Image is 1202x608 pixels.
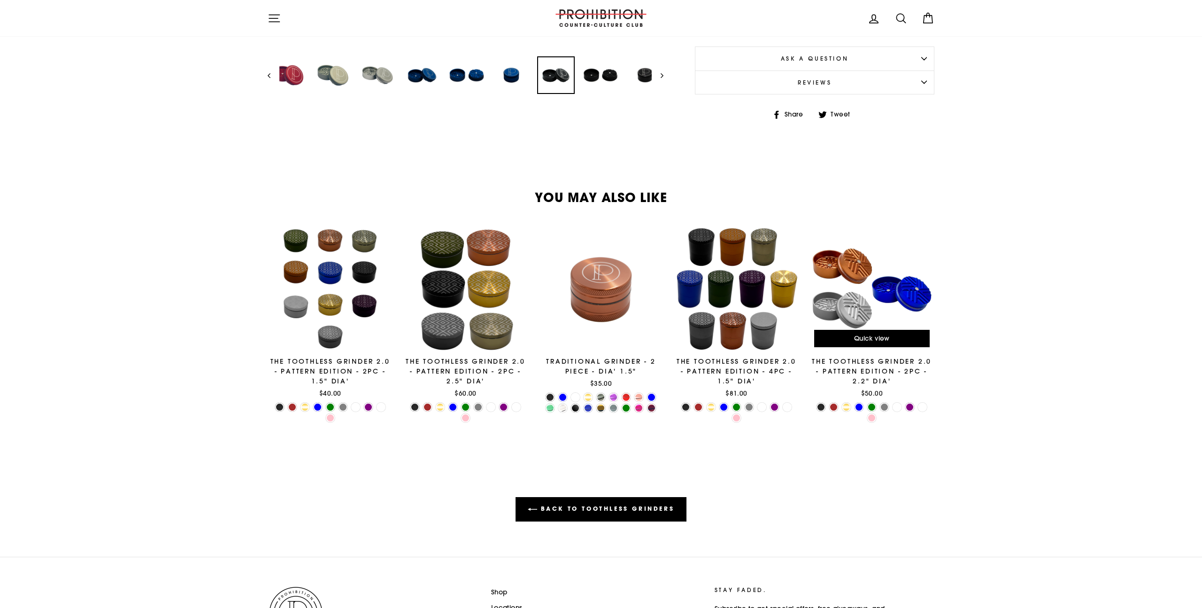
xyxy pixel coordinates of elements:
[539,379,663,388] div: $35.00
[539,357,663,376] div: TRADITIONAL GRINDER - 2 PIECE - DIA' 1.5"
[854,334,890,343] span: Quick view
[268,227,393,401] a: The Toothless Grinder 2.0 - Pattern Edition - 2PC - 1.5" Dia'$40.00
[403,389,528,398] div: $60.00
[554,9,648,27] img: PROHIBITION COUNTER-CULTURE CLUB
[268,389,393,398] div: $40.00
[674,389,799,398] div: $81.00
[674,227,799,401] a: The Toothless Grinder 2.0 - Pattern Edition - 4PC - 1.5" Dia'$81.00
[652,56,663,94] button: Next
[268,56,279,94] button: Previous
[695,70,934,94] button: Reviews
[674,357,799,386] div: The Toothless Grinder 2.0 - Pattern Edition - 4PC - 1.5" Dia'
[404,57,440,93] img: TOOTHLESS GRINDER - 2 STAGE - 1.5" DIA'
[798,78,832,86] span: Reviews
[268,357,393,386] div: The Toothless Grinder 2.0 - Pattern Edition - 2PC - 1.5" Dia'
[491,585,508,600] a: Shop
[809,357,934,386] div: The Toothless Grinder 2.0 - Pattern Edition - 2PC - 2.2" Dia'
[809,389,934,398] div: $50.00
[809,227,934,401] a: Quick view The Toothless Grinder 2.0 - Pattern Edition - 2PC - 2.2" Dia'$50.00
[315,57,351,93] img: TOOTHLESS GRINDER - 2 STAGE - 1.5" DIA'
[715,585,900,594] p: STAY FADED.
[538,57,574,93] img: TOOTHLESS GRINDER - 2 STAGE - 1.5" DIA'
[627,57,663,93] img: TOOTHLESS GRINDER - 2 STAGE - 1.5" DIA'
[695,47,934,70] button: Ask a question
[449,57,485,93] img: TOOTHLESS GRINDER - 2 STAGE - 1.5" DIA'
[403,227,528,401] a: The Toothless Grinder 2.0 - Pattern Edition - 2PC - 2.5" Dia'$60.00
[403,357,528,386] div: The Toothless Grinder 2.0 - Pattern Edition - 2PC - 2.5" Dia'
[493,57,529,93] img: TOOTHLESS GRINDER - 2 STAGE - 1.5" DIA'
[268,191,934,203] h3: You may also like
[270,57,306,93] img: TOOTHLESS GRINDER - 2 STAGE - 1.5" DIA'
[583,57,618,93] img: TOOTHLESS GRINDER - 2 STAGE - 1.5" DIA'
[829,109,857,120] span: Tweet
[516,497,687,522] a: Back to TOOTHLESS GRINDERS
[360,57,395,93] img: TOOTHLESS GRINDER - 2 STAGE - 1.5" DIA'
[539,227,663,391] a: TRADITIONAL GRINDER - 2 PIECE - DIA' 1.5"$35.00
[783,109,810,120] span: Share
